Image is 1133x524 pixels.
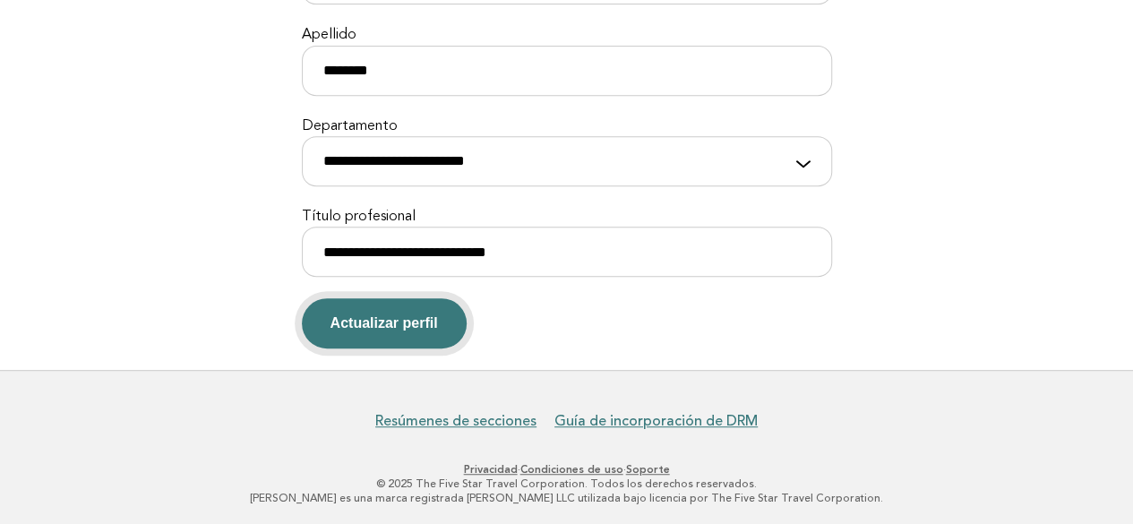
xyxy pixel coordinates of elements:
[375,412,536,430] a: Resúmenes de secciones
[518,463,520,476] font: ·
[376,477,757,490] font: © 2025 The Five Star Travel Corporation. Todos los derechos reservados.
[464,463,518,476] a: Privacidad
[554,412,758,430] a: Guía de incorporación de DRM
[302,210,416,224] font: Título profesional
[623,463,626,476] font: ·
[520,463,623,476] a: Condiciones de uso
[302,119,398,133] font: Departamento
[302,298,467,348] button: Actualizar perfil
[330,315,438,331] font: Actualizar perfil
[302,28,356,42] font: Apellido
[626,463,670,476] a: Soporte
[250,492,883,504] font: [PERSON_NAME] es una marca registrada [PERSON_NAME] LLC utilizada bajo licencia por The Five Star...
